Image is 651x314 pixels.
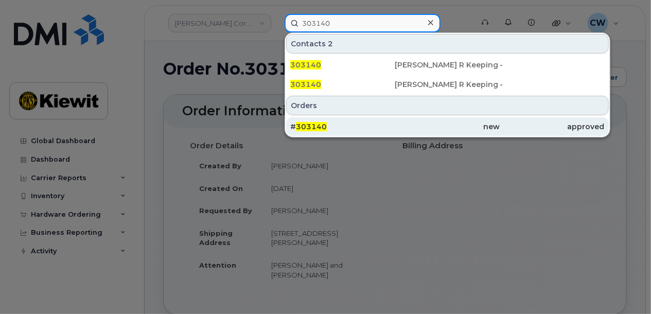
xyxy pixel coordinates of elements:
[286,117,609,136] a: #303140newapproved
[606,269,643,306] iframe: Messenger Launcher
[395,79,500,90] div: [PERSON_NAME] R Keeping
[290,121,395,132] div: #
[290,60,321,69] span: 303140
[286,34,609,54] div: Contacts
[500,121,605,132] div: approved
[395,60,500,70] div: [PERSON_NAME] R Keeping
[290,80,321,89] span: 303140
[328,39,333,49] span: 2
[500,60,605,70] div: -
[286,96,609,115] div: Orders
[500,79,605,90] div: -
[395,121,500,132] div: new
[286,75,609,94] a: 303140[PERSON_NAME] R Keeping-
[296,122,327,131] span: 303140
[286,56,609,74] a: 303140[PERSON_NAME] R Keeping-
